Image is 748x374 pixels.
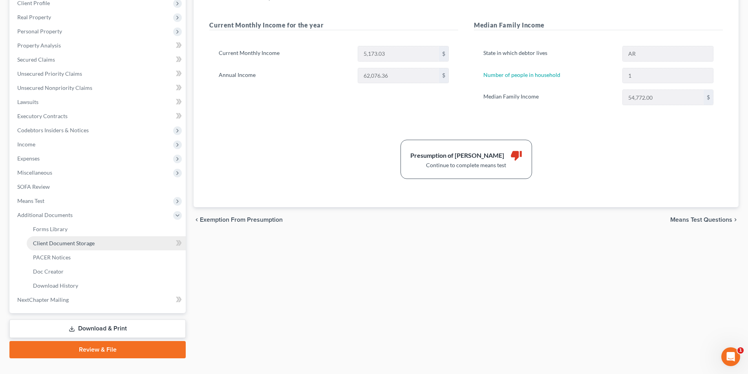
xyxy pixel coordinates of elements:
span: Real Property [17,14,51,20]
a: Download History [27,279,186,293]
a: Unsecured Priority Claims [11,67,186,81]
label: State in which debtor lives [479,46,618,62]
span: 1 [737,347,744,354]
span: Unsecured Priority Claims [17,70,82,77]
span: Download History [33,282,78,289]
span: Miscellaneous [17,169,52,176]
span: Means Test Questions [670,217,732,223]
input: -- [623,68,713,83]
a: Client Document Storage [27,236,186,250]
label: Current Monthly Income [215,46,353,62]
span: Expenses [17,155,40,162]
input: 0.00 [358,46,439,61]
i: thumb_down [510,150,522,161]
span: Means Test [17,197,44,204]
span: Codebtors Insiders & Notices [17,127,89,133]
span: Executory Contracts [17,113,68,119]
span: Forms Library [33,226,68,232]
span: Income [17,141,35,148]
div: Continue to complete means test [410,161,522,169]
span: SOFA Review [17,183,50,190]
a: Secured Claims [11,53,186,67]
a: PACER Notices [27,250,186,265]
span: PACER Notices [33,254,71,261]
span: Personal Property [17,28,62,35]
input: 0.00 [358,68,439,83]
span: Doc Creator [33,268,64,275]
button: Means Test Questions chevron_right [670,217,739,223]
span: Secured Claims [17,56,55,63]
span: Exemption from Presumption [200,217,283,223]
a: Property Analysis [11,38,186,53]
a: NextChapter Mailing [11,293,186,307]
span: Property Analysis [17,42,61,49]
i: chevron_right [732,217,739,223]
button: chevron_left Exemption from Presumption [194,217,283,223]
a: SOFA Review [11,180,186,194]
a: Forms Library [27,222,186,236]
span: Client Document Storage [33,240,95,246]
span: Additional Documents [17,212,73,218]
div: $ [704,90,713,105]
span: Unsecured Nonpriority Claims [17,84,92,91]
input: 0.00 [623,90,704,105]
div: $ [439,46,448,61]
h5: Current Monthly Income for the year [209,20,458,30]
iframe: Intercom live chat [721,347,740,366]
div: $ [439,68,448,83]
label: Annual Income [215,68,353,84]
label: Median Family Income [479,89,618,105]
a: Lawsuits [11,95,186,109]
a: Download & Print [9,319,186,338]
a: Doc Creator [27,265,186,279]
a: Review & File [9,341,186,358]
span: Lawsuits [17,99,38,105]
a: Executory Contracts [11,109,186,123]
input: State [623,46,713,61]
h5: Median Family Income [474,20,723,30]
a: Number of people in household [483,71,560,78]
a: Unsecured Nonpriority Claims [11,81,186,95]
i: chevron_left [194,217,200,223]
div: Presumption of [PERSON_NAME] [410,151,504,160]
span: NextChapter Mailing [17,296,69,303]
